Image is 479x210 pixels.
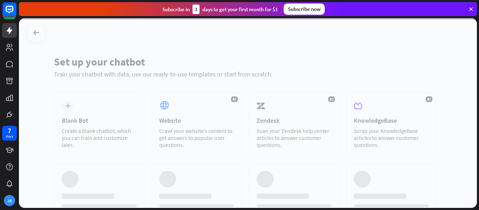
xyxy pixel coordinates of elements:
[193,5,200,14] div: 3
[6,134,13,139] div: days
[8,128,11,134] div: 7
[4,195,15,206] div: JK
[162,5,278,14] div: Subscribe in days to get your first month for $1
[2,126,17,141] a: 7 days
[284,4,325,15] div: Subscribe now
